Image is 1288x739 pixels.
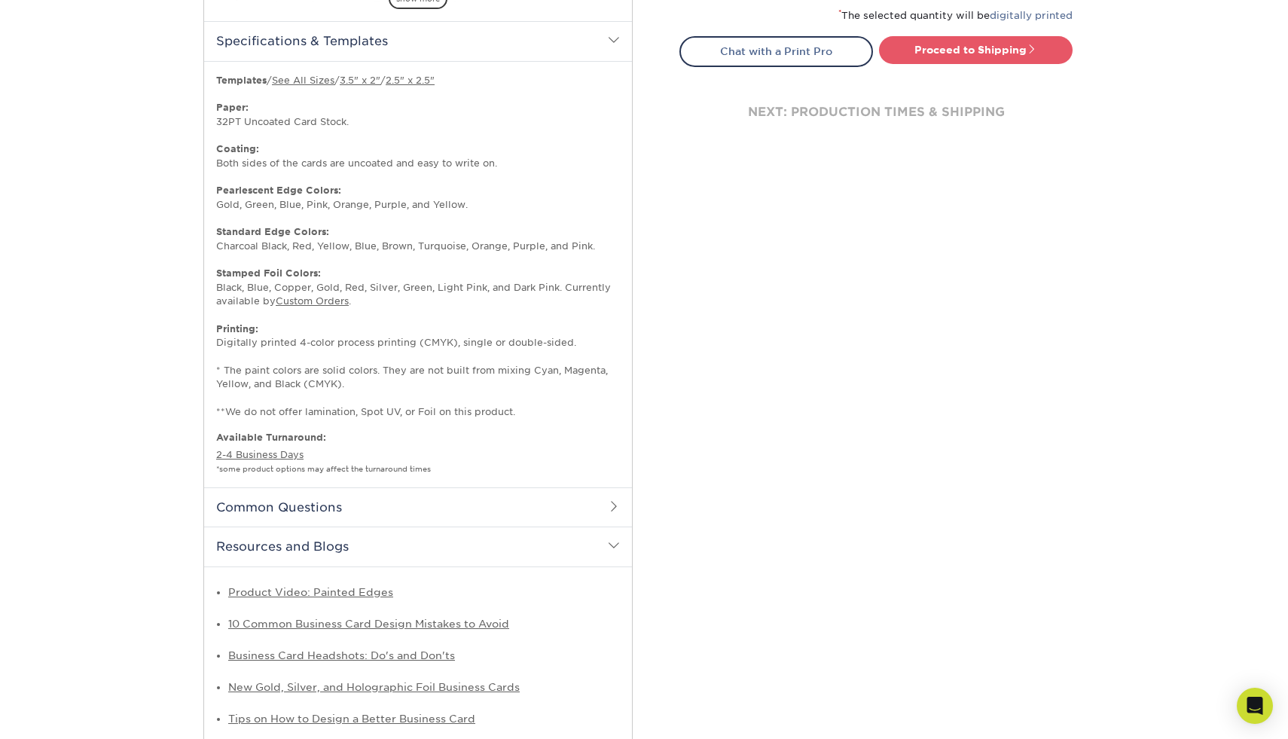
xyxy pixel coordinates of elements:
a: 3.5" x 2" [340,75,380,86]
a: 2.5" x 2.5" [386,75,435,86]
strong: Standard Edge Colors: [216,226,329,237]
strong: Pearlescent Edge Colors: [216,185,341,196]
small: *some product options may affect the turnaround times [216,465,431,473]
small: The selected quantity will be [838,10,1073,21]
a: Tips on How to Design a Better Business Card [228,713,475,725]
a: New Gold, Silver, and Holographic Foil Business Cards [228,681,520,693]
a: 2-4 Business Days [216,449,304,460]
a: Chat with a Print Pro [679,36,873,66]
a: See All Sizes [272,75,334,86]
strong: Coating: [216,143,259,154]
p: / / / 32PT Uncoated Card Stock. Both sides of the cards are uncoated and easy to write on. Gold, ... [216,74,620,420]
a: Product Video: Painted Edges [228,586,393,598]
h2: Common Questions [204,487,632,527]
a: Business Card Headshots: Do's and Don'ts [228,649,455,661]
b: Templates [216,75,267,86]
strong: Stamped Foil Colors: [216,267,321,279]
a: Custom Orders [276,295,349,307]
a: Proceed to Shipping [879,36,1073,63]
a: 10 Common Business Card Design Mistakes to Avoid [228,618,509,630]
strong: Paper: [216,102,249,113]
h2: Specifications & Templates [204,21,632,60]
b: Available Turnaround: [216,432,326,443]
div: next: production times & shipping [679,67,1073,157]
h2: Resources and Blogs [204,527,632,566]
a: digitally printed [990,10,1073,21]
strong: Printing: [216,323,258,334]
div: Open Intercom Messenger [1237,688,1273,724]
